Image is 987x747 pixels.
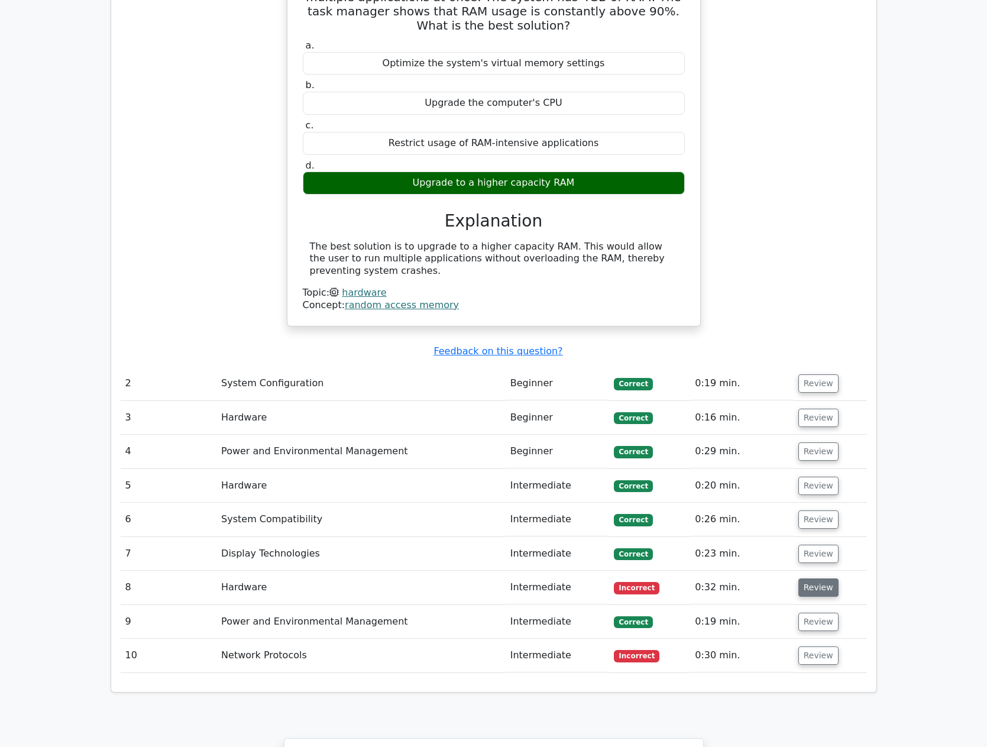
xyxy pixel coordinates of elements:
[121,639,217,672] td: 10
[303,52,685,75] div: Optimize the system's virtual memory settings
[216,639,506,672] td: Network Protocols
[506,639,610,672] td: Intermediate
[310,241,678,277] div: The best solution is to upgrade to a higher capacity RAM. This would allow the user to run multip...
[216,571,506,604] td: Hardware
[303,132,685,155] div: Restrict usage of RAM-intensive applications
[216,605,506,639] td: Power and Environmental Management
[303,299,685,312] div: Concept:
[342,287,386,298] a: hardware
[614,582,659,594] span: Incorrect
[690,503,793,536] td: 0:26 min.
[121,571,217,604] td: 8
[303,172,685,195] div: Upgrade to a higher capacity RAM
[345,299,459,311] a: random access memory
[798,409,839,427] button: Review
[506,401,610,435] td: Beginner
[690,571,793,604] td: 0:32 min.
[690,435,793,468] td: 0:29 min.
[798,442,839,461] button: Review
[506,469,610,503] td: Intermediate
[216,469,506,503] td: Hardware
[690,605,793,639] td: 0:19 min.
[798,510,839,529] button: Review
[690,367,793,400] td: 0:19 min.
[690,469,793,503] td: 0:20 min.
[614,378,652,390] span: Correct
[614,480,652,492] span: Correct
[506,537,610,571] td: Intermediate
[216,537,506,571] td: Display Technologies
[506,605,610,639] td: Intermediate
[614,446,652,458] span: Correct
[121,367,217,400] td: 2
[216,401,506,435] td: Hardware
[121,503,217,536] td: 6
[798,545,839,563] button: Review
[798,613,839,631] button: Review
[306,40,315,51] span: a.
[121,605,217,639] td: 9
[614,650,659,662] span: Incorrect
[216,367,506,400] td: System Configuration
[121,435,217,468] td: 4
[506,503,610,536] td: Intermediate
[798,477,839,495] button: Review
[306,160,315,171] span: d.
[310,211,678,231] h3: Explanation
[121,401,217,435] td: 3
[121,469,217,503] td: 5
[690,639,793,672] td: 0:30 min.
[614,616,652,628] span: Correct
[614,412,652,424] span: Correct
[798,374,839,393] button: Review
[216,503,506,536] td: System Compatibility
[303,92,685,115] div: Upgrade the computer's CPU
[506,367,610,400] td: Beginner
[506,571,610,604] td: Intermediate
[614,514,652,526] span: Correct
[506,435,610,468] td: Beginner
[690,401,793,435] td: 0:16 min.
[306,119,314,131] span: c.
[614,548,652,560] span: Correct
[690,537,793,571] td: 0:23 min.
[433,345,562,357] a: Feedback on this question?
[798,578,839,597] button: Review
[216,435,506,468] td: Power and Environmental Management
[306,79,315,90] span: b.
[798,646,839,665] button: Review
[303,287,685,299] div: Topic:
[121,537,217,571] td: 7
